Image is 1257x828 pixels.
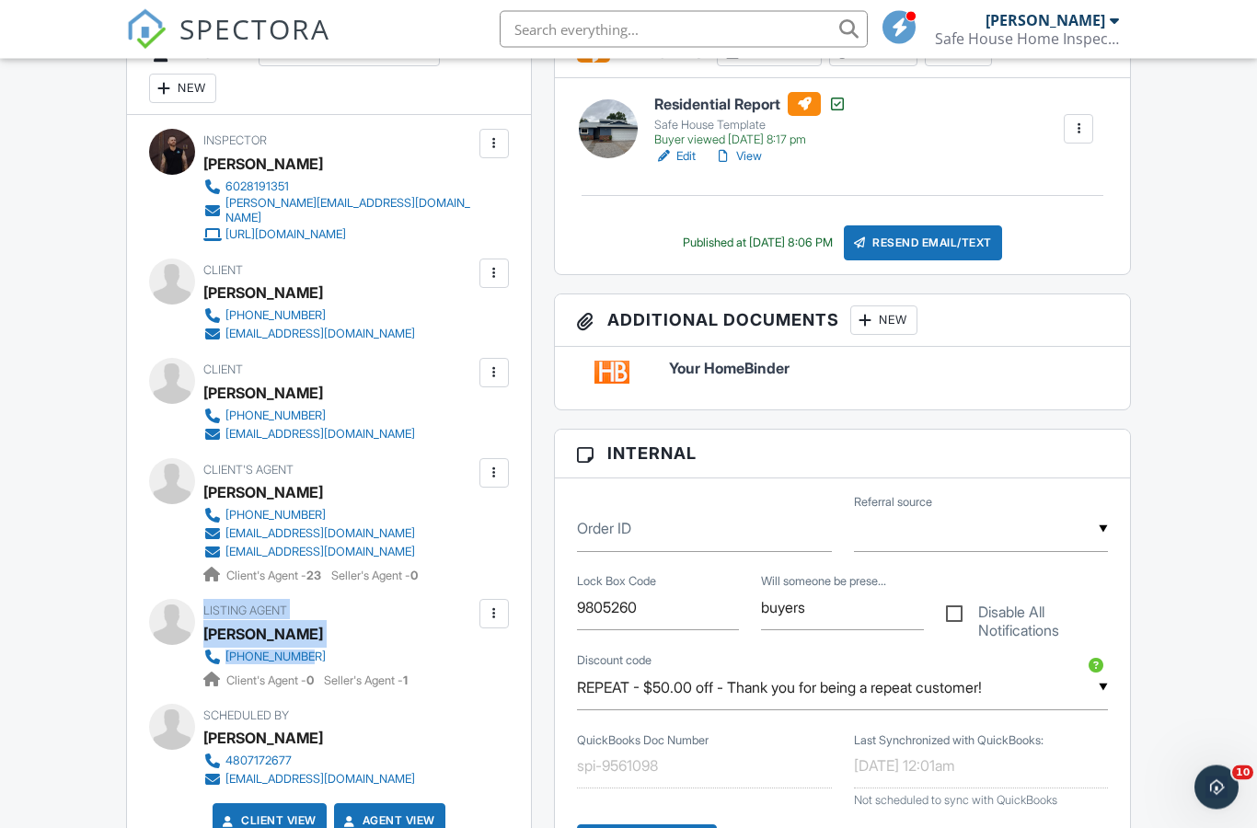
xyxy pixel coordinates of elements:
input: Will someone be present for review? [761,586,923,631]
div: Resend Email/Text [844,226,1002,261]
strong: 1 [403,674,408,688]
h3: Additional Documents [555,295,1130,348]
span: Seller's Agent - [324,674,408,688]
a: [EMAIL_ADDRESS][DOMAIN_NAME] [203,525,415,544]
a: [PHONE_NUMBER] [203,507,415,525]
div: New [149,75,216,104]
div: [URL][DOMAIN_NAME] [225,228,346,243]
a: [URL][DOMAIN_NAME] [203,226,475,245]
div: [PERSON_NAME] [203,151,323,178]
div: [PERSON_NAME] [203,725,323,753]
a: [EMAIL_ADDRESS][DOMAIN_NAME] [203,771,415,789]
input: Search everything... [500,11,868,48]
a: [EMAIL_ADDRESS][DOMAIN_NAME] [203,326,415,344]
div: 6028191351 [225,180,289,195]
div: Published at [DATE] 8:06 PM [683,236,833,251]
a: [PERSON_NAME] [203,621,323,649]
span: Client's Agent - [226,674,317,688]
a: Edit [654,148,696,167]
span: Scheduled By [203,709,289,723]
a: [PERSON_NAME][EMAIL_ADDRESS][DOMAIN_NAME] [203,197,475,226]
div: Safe House Home Inspectors [935,29,1119,48]
img: The Best Home Inspection Software - Spectora [126,9,167,50]
div: [PHONE_NUMBER] [225,650,326,665]
div: [EMAIL_ADDRESS][DOMAIN_NAME] [225,328,415,342]
label: Referral source [854,495,932,512]
a: [PHONE_NUMBER] [203,307,415,326]
label: Lock Box Code [577,574,656,591]
div: [PHONE_NUMBER] [225,309,326,324]
span: Seller's Agent - [331,569,418,583]
a: 4807172677 [203,753,415,771]
h3: People [127,27,531,116]
div: Buyer viewed [DATE] 8:17 pm [654,133,847,148]
span: Listing Agent [203,604,287,618]
div: New [850,306,917,336]
span: Not scheduled to sync with QuickBooks [854,794,1057,808]
img: homebinder-01ee79ab6597d7457983ebac235b49a047b0a9616a008fb4a345000b08f3b69e.png [594,362,629,385]
div: [EMAIL_ADDRESS][DOMAIN_NAME] [225,428,415,443]
strong: 23 [306,569,321,583]
a: Your HomeBinder [669,362,1108,378]
span: Client's Agent [203,464,294,477]
div: Safe House Template [654,119,847,133]
label: Order ID [577,519,631,539]
span: SPECTORA [179,9,330,48]
a: SPECTORA [126,25,330,63]
span: Client [203,264,243,278]
label: Disable All Notifications [946,604,1108,627]
strong: 0 [306,674,314,688]
h6: Residential Report [654,93,847,117]
div: [PERSON_NAME] [203,380,323,408]
div: [PERSON_NAME] [986,11,1105,29]
span: Client [203,363,243,377]
a: [PHONE_NUMBER] [203,408,415,426]
a: [PERSON_NAME] [203,479,323,507]
span: 10 [1232,765,1253,780]
div: [PERSON_NAME] [203,280,323,307]
div: [EMAIL_ADDRESS][DOMAIN_NAME] [225,527,415,542]
span: Inspector [203,134,267,148]
strong: 0 [410,569,418,583]
a: [EMAIL_ADDRESS][DOMAIN_NAME] [203,544,415,562]
a: [EMAIL_ADDRESS][DOMAIN_NAME] [203,426,415,444]
input: Lock Box Code [577,586,739,631]
span: Client's Agent - [226,569,324,583]
label: QuickBooks Doc Number [577,733,709,750]
div: [EMAIL_ADDRESS][DOMAIN_NAME] [225,546,415,560]
label: Last Synchronized with QuickBooks: [854,733,1044,750]
label: Discount code [577,653,652,670]
h3: Internal [555,431,1130,478]
div: [EMAIL_ADDRESS][DOMAIN_NAME] [225,773,415,788]
div: 4807172677 [225,754,292,769]
label: Will someone be present for review? [761,574,886,591]
a: [PHONE_NUMBER] [203,649,393,667]
div: [PHONE_NUMBER] [225,509,326,523]
a: 6028191351 [203,178,475,197]
iframe: Intercom live chat [1194,765,1239,810]
a: Residential Report Safe House Template Buyer viewed [DATE] 8:17 pm [654,93,847,148]
a: View [714,148,762,167]
div: [PERSON_NAME][EMAIL_ADDRESS][DOMAIN_NAME] [225,197,475,226]
div: [PHONE_NUMBER] [225,409,326,424]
